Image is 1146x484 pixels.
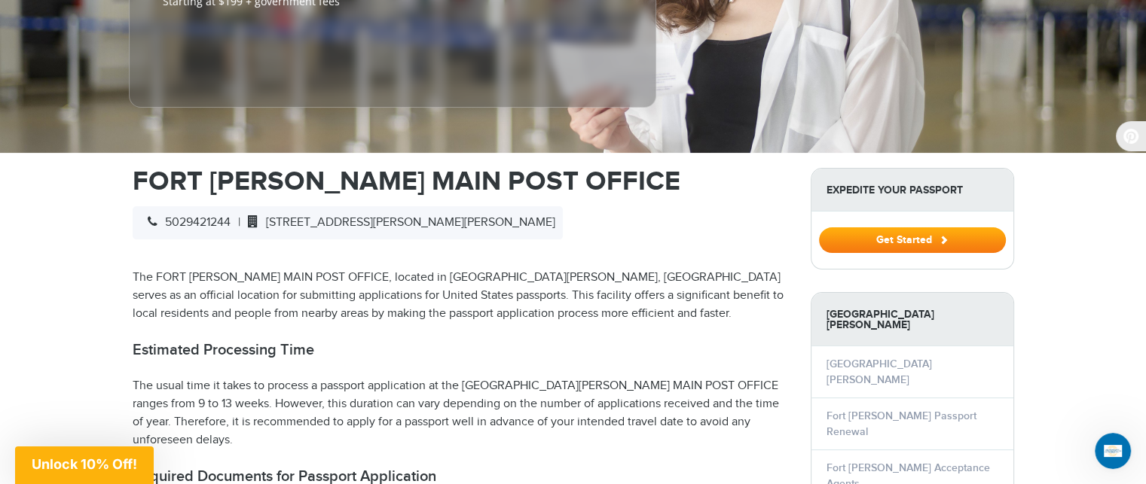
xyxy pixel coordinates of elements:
p: The usual time it takes to process a passport application at the [GEOGRAPHIC_DATA][PERSON_NAME] M... [133,377,788,449]
h1: FORT [PERSON_NAME] MAIN POST OFFICE [133,168,788,195]
iframe: Customer reviews powered by Trustpilot [163,17,276,92]
a: Fort [PERSON_NAME] Passport Renewal [827,409,976,438]
p: The FORT [PERSON_NAME] MAIN POST OFFICE, located in [GEOGRAPHIC_DATA][PERSON_NAME], [GEOGRAPHIC_D... [133,269,788,323]
span: Unlock 10% Off! [32,456,137,472]
a: Get Started [819,233,1006,245]
span: 5029421244 [140,215,231,230]
span: [STREET_ADDRESS][PERSON_NAME][PERSON_NAME] [240,215,555,230]
a: [GEOGRAPHIC_DATA][PERSON_NAME] [827,358,932,386]
button: Get Started [819,227,1006,253]
div: Unlock 10% Off! [15,446,154,484]
div: | [133,206,563,239]
strong: [GEOGRAPHIC_DATA][PERSON_NAME] [811,293,1013,346]
strong: Expedite Your Passport [811,169,1013,212]
iframe: Intercom live chat [1095,433,1131,469]
h2: Estimated Processing Time [133,341,788,359]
